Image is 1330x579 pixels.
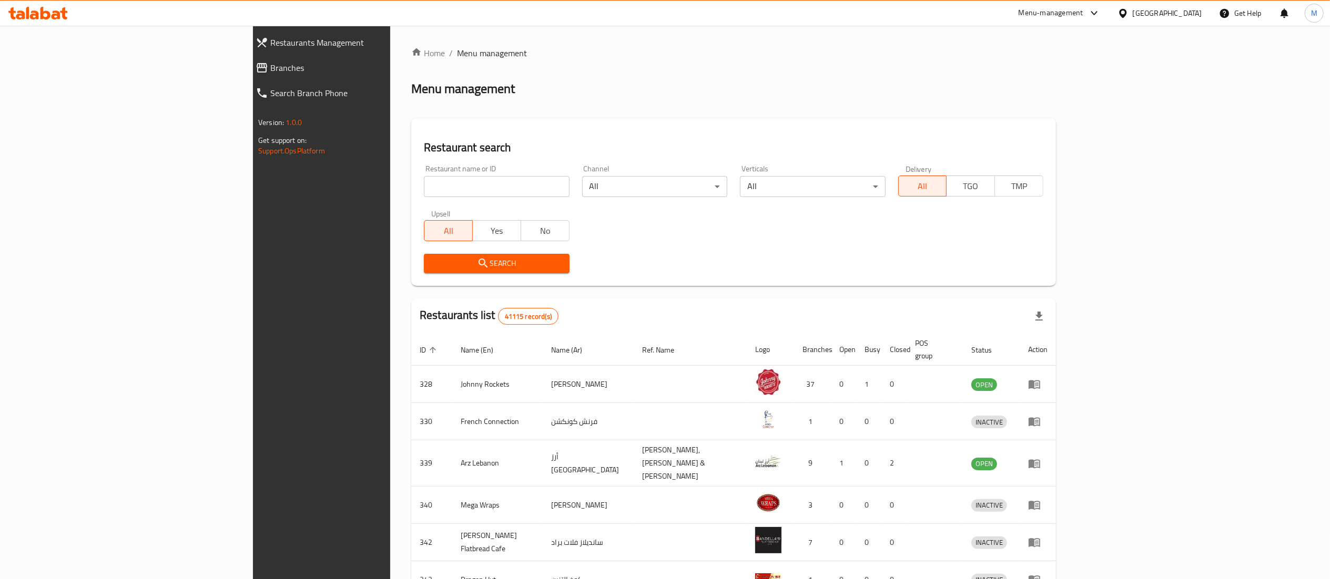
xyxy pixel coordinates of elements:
a: Support.OpsPlatform [258,144,325,158]
td: [PERSON_NAME],[PERSON_NAME] & [PERSON_NAME] [634,440,747,487]
button: No [521,220,570,241]
span: OPEN [971,458,997,470]
span: TGO [951,179,991,194]
input: Search for restaurant name or ID.. [424,176,569,197]
span: M [1311,7,1317,19]
span: Name (En) [461,344,507,356]
td: 0 [881,524,907,561]
span: POS group [915,337,950,362]
div: Menu [1028,536,1048,549]
td: أرز [GEOGRAPHIC_DATA] [543,440,634,487]
img: French Connection [755,406,781,432]
div: OPEN [971,458,997,470]
td: 37 [794,366,831,403]
span: 41115 record(s) [499,312,558,322]
td: 1 [856,366,881,403]
span: Branches [270,61,466,74]
span: INACTIVE [971,536,1007,549]
td: 0 [881,366,907,403]
td: Mega Wraps [452,487,543,524]
div: All [740,176,885,197]
div: Menu [1028,378,1048,390]
label: Delivery [906,165,932,172]
td: 0 [856,403,881,440]
img: Johnny Rockets [755,369,781,395]
td: Arz Lebanon [452,440,543,487]
img: Mega Wraps [755,490,781,516]
td: 0 [831,403,856,440]
span: No [525,223,565,239]
button: TGO [946,175,995,197]
div: Menu [1028,415,1048,428]
div: Menu [1028,457,1048,470]
label: Upsell [431,210,451,217]
span: Yes [477,223,517,239]
span: Search [432,257,561,270]
td: 0 [881,487,907,524]
img: Arz Lebanon [755,448,781,474]
td: 0 [856,524,881,561]
span: Restaurants Management [270,36,466,49]
td: 3 [794,487,831,524]
button: Yes [472,220,521,241]
div: All [582,176,727,197]
a: Restaurants Management [247,30,475,55]
td: 0 [831,366,856,403]
td: [PERSON_NAME] [543,487,634,524]
span: 1.0.0 [286,116,302,129]
td: فرنش كونكشن [543,403,634,440]
button: All [898,175,947,197]
th: Open [831,334,856,366]
button: TMP [994,175,1043,197]
img: Sandella's Flatbread Cafe [755,527,781,553]
td: 7 [794,524,831,561]
span: Version: [258,116,284,129]
td: French Connection [452,403,543,440]
td: Johnny Rockets [452,366,543,403]
span: Get support on: [258,133,307,147]
th: Closed [881,334,907,366]
td: 9 [794,440,831,487]
td: 0 [881,403,907,440]
td: [PERSON_NAME] [543,366,634,403]
span: TMP [999,179,1039,194]
th: Logo [747,334,794,366]
div: Total records count [498,308,559,325]
td: سانديلاز فلات براد [543,524,634,561]
span: Status [971,344,1006,356]
a: Branches [247,55,475,80]
th: Busy [856,334,881,366]
button: All [424,220,473,241]
span: INACTIVE [971,499,1007,511]
a: Search Branch Phone [247,80,475,106]
span: ID [420,344,440,356]
td: 2 [881,440,907,487]
span: INACTIVE [971,416,1007,428]
td: 0 [856,440,881,487]
span: All [429,223,469,239]
div: [GEOGRAPHIC_DATA] [1133,7,1202,19]
td: 0 [856,487,881,524]
td: 0 [831,524,856,561]
span: Name (Ar) [551,344,596,356]
button: Search [424,254,569,273]
div: Export file [1027,304,1052,329]
span: OPEN [971,379,997,391]
td: 1 [794,403,831,440]
span: Ref. Name [643,344,688,356]
span: Menu management [457,47,527,59]
h2: Restaurants list [420,307,559,325]
div: Menu-management [1019,7,1083,19]
th: Action [1020,334,1056,366]
h2: Restaurant search [424,140,1043,156]
td: [PERSON_NAME] Flatbread Cafe [452,524,543,561]
span: All [903,179,943,194]
nav: breadcrumb [411,47,1056,59]
div: Menu [1028,499,1048,511]
td: 0 [831,487,856,524]
td: 1 [831,440,856,487]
